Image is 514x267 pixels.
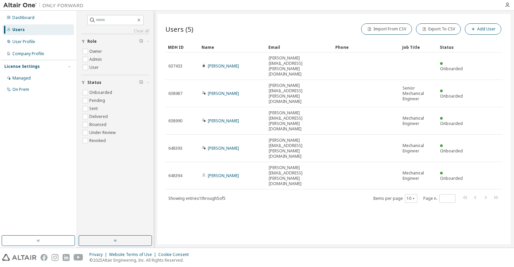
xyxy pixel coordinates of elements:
[416,23,461,35] button: Export To CSV
[109,252,158,257] div: Website Terms of Use
[402,42,434,52] div: Job Title
[440,93,463,99] span: Onboarded
[168,173,182,178] span: 648394
[89,121,108,129] label: Bounced
[440,121,463,126] span: Onboarded
[12,76,31,81] div: Managed
[168,91,182,96] span: 638987
[12,39,35,44] div: User Profile
[89,55,103,63] label: Admin
[465,23,501,35] button: Add User
[89,113,109,121] label: Delivered
[89,137,107,145] label: Revoked
[81,75,149,90] button: Status
[89,257,193,263] p: © 2025 Altair Engineering, Inc. All Rights Reserved.
[403,143,434,154] span: Mechanical Engineer
[63,254,70,261] img: linkedin.svg
[269,138,330,159] span: [PERSON_NAME][EMAIL_ADDRESS][PERSON_NAME][DOMAIN_NAME]
[89,129,117,137] label: Under Review
[89,63,100,72] label: User
[87,39,97,44] span: Role
[269,55,330,77] span: [PERSON_NAME][EMAIL_ADDRESS][PERSON_NAME][DOMAIN_NAME]
[440,175,463,181] span: Onboarded
[440,42,468,52] div: Status
[4,64,40,69] div: License Settings
[440,66,463,72] span: Onboarded
[407,196,416,201] button: 10
[3,2,87,9] img: Altair One
[89,97,106,105] label: Pending
[12,87,29,92] div: On Prem
[139,80,143,85] span: Clear filter
[403,86,434,102] span: Senior Mechanical Engineer
[335,42,397,52] div: Phone
[208,145,239,151] a: [PERSON_NAME]
[158,252,193,257] div: Cookie Consent
[2,254,36,261] img: altair_logo.svg
[168,63,182,69] span: 637433
[81,28,149,34] a: Clear all
[168,42,196,52] div: MDH ID
[208,118,239,124] a: [PERSON_NAME]
[165,24,193,34] span: Users (5)
[40,254,48,261] img: facebook.svg
[12,51,44,56] div: Company Profile
[440,148,463,154] span: Onboarded
[12,15,34,20] div: Dashboard
[89,105,99,113] label: Sent
[403,170,434,181] span: Mechanical Engineer
[87,80,101,85] span: Status
[74,254,83,261] img: youtube.svg
[81,34,149,49] button: Role
[168,195,226,201] span: Showing entries 1 through 5 of 5
[269,83,330,104] span: [PERSON_NAME][EMAIL_ADDRESS][PERSON_NAME][DOMAIN_NAME]
[201,42,263,52] div: Name
[139,39,143,44] span: Clear filter
[269,165,330,186] span: [PERSON_NAME][EMAIL_ADDRESS][PERSON_NAME][DOMAIN_NAME]
[208,91,239,96] a: [PERSON_NAME]
[403,116,434,126] span: Mechanical Engineer
[89,89,113,97] label: Onboarded
[52,254,59,261] img: instagram.svg
[373,194,417,203] span: Items per page
[89,47,103,55] label: Owner
[268,42,330,52] div: Email
[168,118,182,124] span: 638990
[89,252,109,257] div: Privacy
[12,27,25,32] div: Users
[168,146,182,151] span: 648393
[423,194,455,203] span: Page n.
[208,173,239,178] a: [PERSON_NAME]
[269,110,330,132] span: [PERSON_NAME][EMAIL_ADDRESS][PERSON_NAME][DOMAIN_NAME]
[361,23,412,35] button: Import From CSV
[208,63,239,69] a: [PERSON_NAME]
